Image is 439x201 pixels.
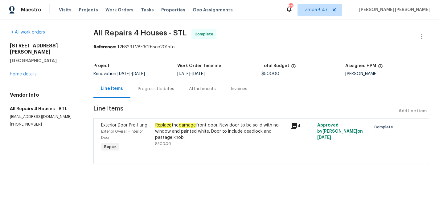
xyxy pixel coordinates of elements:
[101,123,147,127] span: Exterior Door Pre-Hung
[345,72,429,76] div: [PERSON_NAME]
[261,72,279,76] span: $500.00
[21,7,41,13] span: Maestro
[192,72,205,76] span: [DATE]
[289,4,293,10] div: 701
[93,64,109,68] h5: Project
[317,135,331,140] span: [DATE]
[290,122,314,130] div: 4
[357,7,430,13] span: [PERSON_NAME] [PERSON_NAME]
[10,43,79,55] h2: [STREET_ADDRESS][PERSON_NAME]
[177,72,205,76] span: -
[117,72,145,76] span: -
[79,7,98,13] span: Projects
[177,64,221,68] h5: Work Order Timeline
[141,8,154,12] span: Tasks
[59,7,72,13] span: Visits
[10,92,79,98] h4: Vendor Info
[93,45,116,49] b: Reference:
[178,123,196,128] em: damage
[93,44,429,50] div: 12FSY9TVBF3C9-5ce2015fc
[93,72,145,76] span: Renovation
[101,86,123,92] div: Line Items
[105,7,133,13] span: Work Orders
[195,31,216,37] span: Complete
[155,122,286,141] div: the front door. New door to be solid with no window and painted white. Door to include deadlock a...
[303,7,328,13] span: Tampa + 47
[93,29,187,37] span: All Repairs 4 Houses - STL
[291,64,296,72] span: The total cost of line items that have been proposed by Opendoor. This sum includes line items th...
[161,7,185,13] span: Properties
[138,86,174,92] div: Progress Updates
[231,86,247,92] div: Invoices
[93,106,396,117] span: Line Items
[155,123,172,128] em: Replace
[189,86,216,92] div: Attachments
[193,7,233,13] span: Geo Assignments
[10,58,79,64] h5: [GEOGRAPHIC_DATA]
[132,72,145,76] span: [DATE]
[177,72,190,76] span: [DATE]
[102,144,119,150] span: Repair
[10,106,79,112] h5: All Repairs 4 Houses - STL
[317,123,363,140] span: Approved by [PERSON_NAME] on
[261,64,289,68] h5: Total Budget
[345,64,376,68] h5: Assigned HPM
[374,124,396,130] span: Complete
[101,130,143,139] span: Exterior Overall - Interior Door
[10,72,37,76] a: Home details
[10,114,79,119] p: [EMAIL_ADDRESS][DOMAIN_NAME]
[378,64,383,72] span: The hpm assigned to this work order.
[155,142,171,146] span: $500.00
[10,122,79,127] p: [PHONE_NUMBER]
[117,72,130,76] span: [DATE]
[10,30,45,34] a: All work orders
